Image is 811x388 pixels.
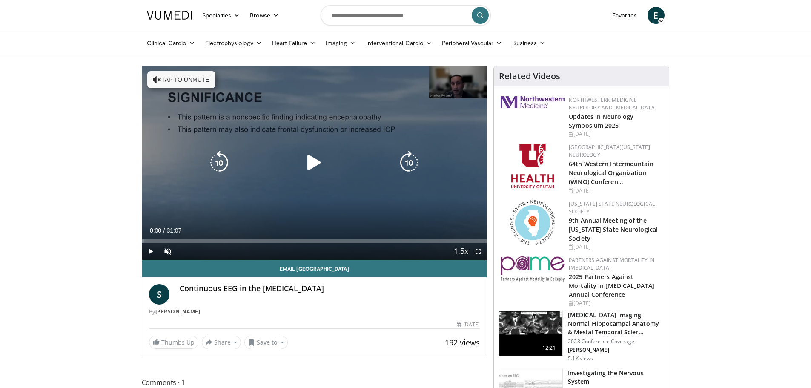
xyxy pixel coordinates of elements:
a: Heart Failure [267,34,321,52]
span: 12:21 [539,344,559,352]
a: Browse [245,7,284,24]
button: Fullscreen [470,243,487,260]
span: / [163,227,165,234]
input: Search topics, interventions [321,5,491,26]
div: [DATE] [457,321,480,328]
h3: Investigating the Nervous System [568,369,664,386]
a: [PERSON_NAME] [155,308,201,315]
span: 192 views [445,337,480,348]
div: [DATE] [569,243,662,251]
span: 0:00 [150,227,161,234]
a: Imaging [321,34,361,52]
a: 12:21 [MEDICAL_DATA] Imaging: Normal Hippocampal Anatomy & Mesial Temporal Scler… 2023 Conference... [499,311,664,362]
a: [US_STATE] State Neurological Society [569,200,655,215]
a: Thumbs Up [149,336,198,349]
div: [DATE] [569,130,662,138]
button: Share [202,336,241,349]
p: 2023 Conference Coverage [568,338,664,345]
p: 5.1K views [568,355,593,362]
h3: [MEDICAL_DATA] Imaging: Normal Hippocampal Anatomy & Mesial Temporal Scler… [568,311,664,336]
a: Peripheral Vascular [437,34,507,52]
button: Tap to unmute [147,71,215,88]
a: [GEOGRAPHIC_DATA][US_STATE] Neurology [569,144,650,158]
div: By [149,308,480,316]
a: Northwestern Medicine Neurology and [MEDICAL_DATA] [569,96,656,111]
button: Save to [244,336,288,349]
img: f6362829-b0a3-407d-a044-59546adfd345.png.150x105_q85_autocrop_double_scale_upscale_version-0.2.png [511,144,554,188]
a: 2025 Partners Against Mortality in [MEDICAL_DATA] Annual Conference [569,273,654,299]
img: 6c4d1f96-10cf-45c9-9ea9-ef0d9b6bb473.150x105_q85_crop-smart_upscale.jpg [499,311,562,356]
video-js: Video Player [142,66,487,260]
h4: Continuous EEG in the [MEDICAL_DATA] [180,284,480,293]
img: VuMedi Logo [147,11,192,20]
button: Playback Rate [453,243,470,260]
h4: Related Videos [499,71,560,81]
img: 71a8b48c-8850-4916-bbdd-e2f3ccf11ef9.png.150x105_q85_autocrop_double_scale_upscale_version-0.2.png [510,200,555,245]
img: eb8b354f-837c-42f6-ab3d-1e8ded9eaae7.png.150x105_q85_autocrop_double_scale_upscale_version-0.2.png [501,256,565,282]
a: 9th Annual Meeting of the [US_STATE] State Neurological Society [569,216,658,242]
a: Electrophysiology [200,34,267,52]
button: Play [142,243,159,260]
a: Partners Against Mortality in [MEDICAL_DATA] [569,256,654,271]
span: 31:07 [166,227,181,234]
div: Progress Bar [142,239,487,243]
div: [DATE] [569,299,662,307]
a: Email [GEOGRAPHIC_DATA] [142,260,487,277]
button: Unmute [159,243,176,260]
a: 64th Western Intermountain Neurological Organization (WINO) Conferen… [569,160,653,186]
span: Comments 1 [142,377,487,388]
p: [PERSON_NAME] [568,347,664,354]
a: Business [507,34,550,52]
a: S [149,284,169,305]
a: Interventional Cardio [361,34,437,52]
a: Updates in Neurology Symposium 2025 [569,112,633,129]
a: Favorites [607,7,642,24]
a: Specialties [197,7,245,24]
a: Clinical Cardio [142,34,200,52]
div: [DATE] [569,187,662,195]
img: 2a462fb6-9365-492a-ac79-3166a6f924d8.png.150x105_q85_autocrop_double_scale_upscale_version-0.2.jpg [501,96,565,108]
a: E [648,7,665,24]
